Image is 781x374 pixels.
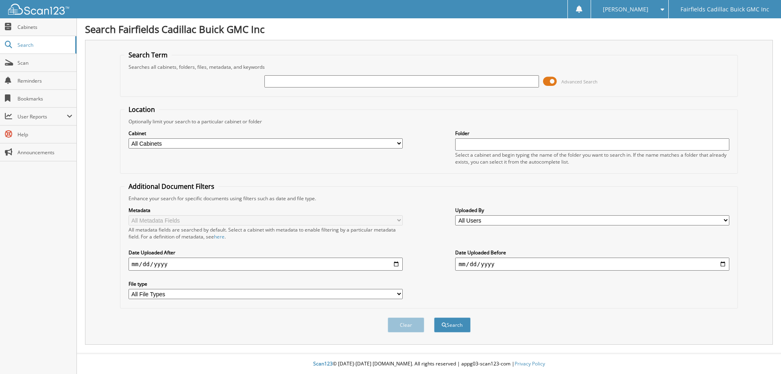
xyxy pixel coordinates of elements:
[124,50,172,59] legend: Search Term
[17,24,72,31] span: Cabinets
[129,258,403,271] input: start
[740,335,781,374] iframe: Chat Widget
[17,77,72,84] span: Reminders
[77,354,781,374] div: © [DATE]-[DATE] [DOMAIN_NAME]. All rights reserved | appg03-scan123-com |
[8,4,69,15] img: scan123-logo-white.svg
[17,95,72,102] span: Bookmarks
[129,207,403,214] label: Metadata
[455,151,729,165] div: Select a cabinet and begin typing the name of the folder you want to search in. If the name match...
[17,113,67,120] span: User Reports
[455,130,729,137] label: Folder
[17,131,72,138] span: Help
[214,233,225,240] a: here
[85,22,773,36] h1: Search Fairfields Cadillac Buick GMC Inc
[17,59,72,66] span: Scan
[124,182,218,191] legend: Additional Document Filters
[313,360,333,367] span: Scan123
[129,226,403,240] div: All metadata fields are searched by default. Select a cabinet with metadata to enable filtering b...
[129,280,403,287] label: File type
[603,7,648,12] span: [PERSON_NAME]
[455,258,729,271] input: end
[17,149,72,156] span: Announcements
[455,249,729,256] label: Date Uploaded Before
[681,7,769,12] span: Fairfields Cadillac Buick GMC Inc
[434,317,471,332] button: Search
[17,42,71,48] span: Search
[515,360,545,367] a: Privacy Policy
[124,118,734,125] div: Optionally limit your search to a particular cabinet or folder
[124,63,734,70] div: Searches all cabinets, folders, files, metadata, and keywords
[129,130,403,137] label: Cabinet
[561,79,598,85] span: Advanced Search
[124,195,734,202] div: Enhance your search for specific documents using filters such as date and file type.
[388,317,424,332] button: Clear
[129,249,403,256] label: Date Uploaded After
[124,105,159,114] legend: Location
[455,207,729,214] label: Uploaded By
